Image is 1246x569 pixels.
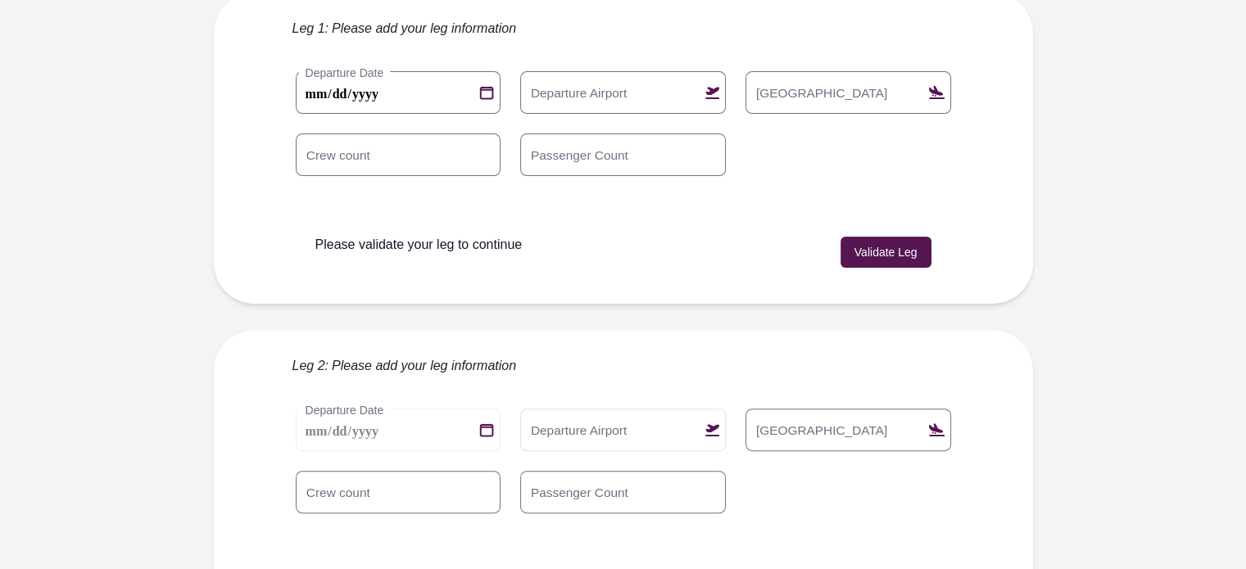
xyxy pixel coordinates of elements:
span: Leg 1: [292,19,328,38]
label: Departure Airport [523,84,634,102]
span: Leg 2: [292,356,328,376]
label: Crew count [299,146,377,164]
label: Crew count [299,483,377,501]
label: [GEOGRAPHIC_DATA] [749,421,895,439]
label: Departure Date [299,65,391,81]
label: Passenger Count [523,483,636,501]
label: [GEOGRAPHIC_DATA] [749,84,895,102]
label: Passenger Count [523,146,636,164]
span: Please add your leg information [332,356,516,376]
p: Please validate your leg to continue [315,235,523,255]
label: Departure Date [299,402,391,418]
span: Please add your leg information [332,19,516,38]
label: Departure Airport [523,421,634,439]
button: Validate Leg [840,237,931,268]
